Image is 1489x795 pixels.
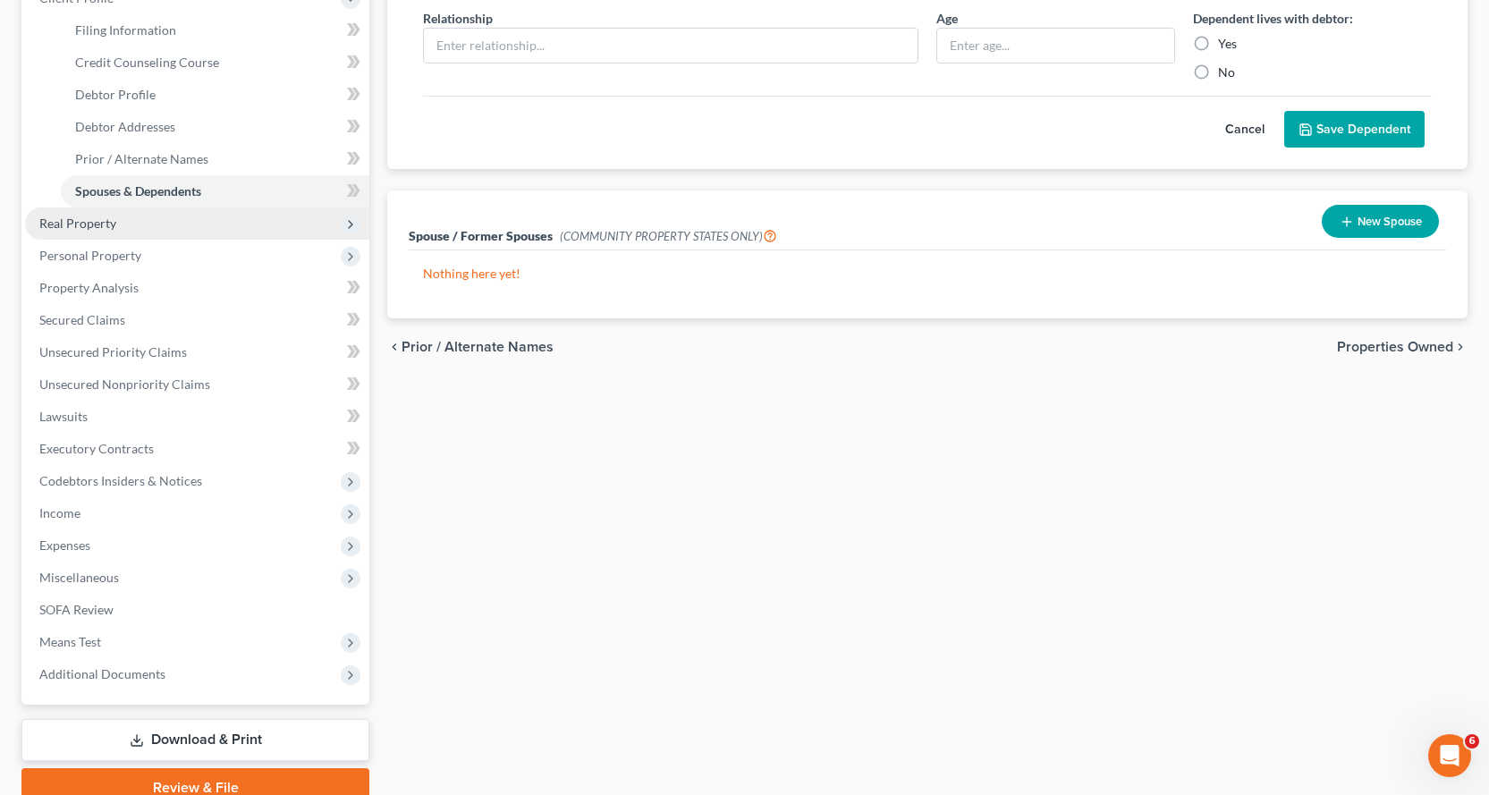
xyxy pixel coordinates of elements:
[423,11,493,26] span: Relationship
[25,336,369,368] a: Unsecured Priority Claims
[39,666,165,681] span: Additional Documents
[39,441,154,456] span: Executory Contracts
[560,229,777,243] span: (COMMUNITY PROPERTY STATES ONLY)
[39,634,101,649] span: Means Test
[387,340,554,354] button: chevron_left Prior / Alternate Names
[409,228,553,243] span: Spouse / Former Spouses
[39,280,139,295] span: Property Analysis
[1428,734,1471,777] iframe: Intercom live chat
[75,87,156,102] span: Debtor Profile
[39,344,187,359] span: Unsecured Priority Claims
[75,183,201,199] span: Spouses & Dependents
[1337,340,1468,354] button: Properties Owned chevron_right
[936,9,958,28] label: Age
[1465,734,1479,748] span: 6
[1322,205,1439,238] button: New Spouse
[61,14,369,47] a: Filing Information
[25,368,369,401] a: Unsecured Nonpriority Claims
[1218,63,1235,81] label: No
[25,272,369,304] a: Property Analysis
[39,570,119,585] span: Miscellaneous
[39,376,210,392] span: Unsecured Nonpriority Claims
[61,47,369,79] a: Credit Counseling Course
[25,304,369,336] a: Secured Claims
[39,473,202,488] span: Codebtors Insiders & Notices
[39,505,80,520] span: Income
[75,55,219,70] span: Credit Counseling Course
[25,401,369,433] a: Lawsuits
[25,433,369,465] a: Executory Contracts
[39,248,141,263] span: Personal Property
[61,143,369,175] a: Prior / Alternate Names
[75,151,208,166] span: Prior / Alternate Names
[387,340,402,354] i: chevron_left
[39,409,88,424] span: Lawsuits
[937,29,1174,63] input: Enter age...
[61,79,369,111] a: Debtor Profile
[402,340,554,354] span: Prior / Alternate Names
[1218,35,1237,53] label: Yes
[25,594,369,626] a: SOFA Review
[39,312,125,327] span: Secured Claims
[61,111,369,143] a: Debtor Addresses
[1453,340,1468,354] i: chevron_right
[75,119,175,134] span: Debtor Addresses
[1193,9,1353,28] label: Dependent lives with debtor:
[61,175,369,207] a: Spouses & Dependents
[21,719,369,761] a: Download & Print
[1284,111,1425,148] button: Save Dependent
[1206,112,1284,148] button: Cancel
[423,265,1432,283] p: Nothing here yet!
[39,216,116,231] span: Real Property
[1337,340,1453,354] span: Properties Owned
[39,602,114,617] span: SOFA Review
[424,29,918,63] input: Enter relationship...
[39,537,90,553] span: Expenses
[75,22,176,38] span: Filing Information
